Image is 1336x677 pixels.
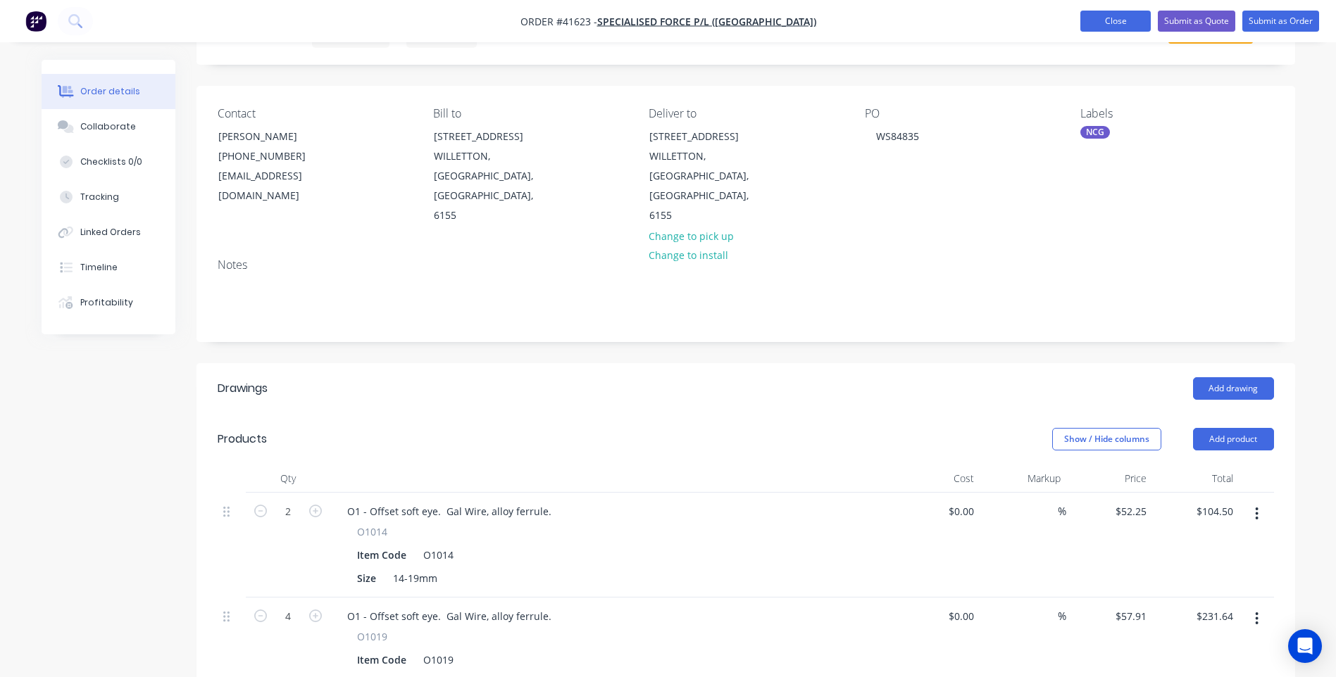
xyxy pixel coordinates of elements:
button: Change to install [641,246,735,265]
button: Checklists 0/0 [42,144,175,179]
div: Cost [894,464,980,493]
div: O1 - Offset soft eye. Gal Wire, alloy ferrule. [336,606,563,626]
div: [STREET_ADDRESS] [434,127,551,146]
a: SPECIALISED FORCE P/L ([GEOGRAPHIC_DATA]) [597,15,816,28]
div: WILLETTON, [GEOGRAPHIC_DATA], [GEOGRAPHIC_DATA], 6155 [434,146,551,225]
div: Total [1152,464,1239,493]
button: Linked Orders [42,215,175,250]
button: Change to pick up [641,226,741,245]
div: NCG [1080,126,1110,139]
div: WILLETTON, [GEOGRAPHIC_DATA], [GEOGRAPHIC_DATA], 6155 [649,146,766,225]
div: Collaborate [80,120,136,133]
div: WS84835 [865,126,930,146]
div: [EMAIL_ADDRESS][DOMAIN_NAME] [218,166,335,205]
div: Qty [246,464,330,493]
span: O1019 [357,629,387,644]
div: Labels [1080,107,1273,120]
div: Timeline [80,261,118,274]
div: Size [351,568,382,588]
button: Order details [42,74,175,109]
div: Profitability [80,296,133,309]
div: Price [1066,464,1153,493]
div: Drawings [218,380,268,397]
span: O1014 [357,524,387,539]
div: [STREET_ADDRESS] [649,127,766,146]
div: O1 - Offset soft eye. Gal Wire, alloy ferrule. [336,501,563,521]
button: Close [1080,11,1151,32]
button: Tracking [42,179,175,215]
button: Add drawing [1193,377,1274,400]
div: Notes [218,258,1274,272]
button: Submit as Quote [1158,11,1235,32]
div: Order details [80,85,140,98]
div: [PERSON_NAME] [218,127,335,146]
div: Bill to [433,107,626,120]
div: Contact [218,107,411,120]
div: [STREET_ADDRESS]WILLETTON, [GEOGRAPHIC_DATA], [GEOGRAPHIC_DATA], 6155 [422,126,563,226]
div: Tracking [80,191,119,203]
div: Item Code [351,545,412,565]
div: Item Code [351,650,412,670]
button: Show / Hide columns [1052,428,1161,450]
div: O1019 [418,650,459,670]
div: Open Intercom Messenger [1288,629,1322,663]
div: Markup [980,464,1066,493]
img: Factory [25,11,46,32]
div: 14-19mm [387,568,443,588]
div: [PERSON_NAME][PHONE_NUMBER][EMAIL_ADDRESS][DOMAIN_NAME] [206,126,347,206]
button: Profitability [42,285,175,320]
button: Add product [1193,428,1274,450]
button: Submit as Order [1242,11,1319,32]
div: [STREET_ADDRESS]WILLETTON, [GEOGRAPHIC_DATA], [GEOGRAPHIC_DATA], 6155 [637,126,778,226]
div: Linked Orders [80,226,141,239]
div: Deliver to [649,107,842,120]
button: Collaborate [42,109,175,144]
button: Timeline [42,250,175,285]
div: Products [218,431,267,448]
div: PO [865,107,1058,120]
span: Order #41623 - [520,15,597,28]
div: [PHONE_NUMBER] [218,146,335,166]
div: Checklists 0/0 [80,156,142,168]
span: % [1058,608,1066,624]
div: O1014 [418,545,459,565]
span: % [1058,503,1066,519]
